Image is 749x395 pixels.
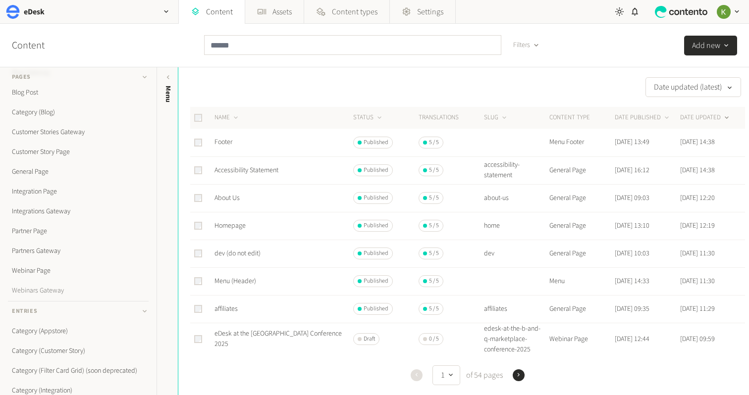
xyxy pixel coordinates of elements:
[429,249,439,258] span: 5 / 5
[429,166,439,175] span: 5 / 5
[8,162,149,182] a: General Page
[505,35,547,55] button: Filters
[645,77,741,97] button: Date updated (latest)
[684,36,737,55] button: Add new
[214,221,246,231] a: Homepage
[615,193,649,203] time: [DATE] 09:03
[24,6,45,18] h2: eDesk
[483,212,549,240] td: home
[432,365,460,385] button: 1
[8,221,149,241] a: Partner Page
[418,107,483,129] th: Translations
[364,138,388,147] span: Published
[549,129,614,156] td: Menu Footer
[429,194,439,202] span: 5 / 5
[353,113,383,123] button: STATUS
[8,261,149,281] a: Webinar Page
[680,137,715,147] time: [DATE] 14:38
[429,304,439,313] span: 5 / 5
[332,6,377,18] span: Content types
[429,335,439,344] span: 0 / 5
[12,38,67,53] h2: Content
[8,281,149,300] a: Webinars Gateway
[483,323,549,355] td: edesk-at-the-b-and-q-marketplace-conference-2025
[483,156,549,184] td: accessibility-statement
[8,201,149,221] a: Integrations Gateway
[680,334,715,344] time: [DATE] 09:59
[615,334,649,344] time: [DATE] 12:44
[8,321,149,341] a: Category (Appstore)
[8,142,149,162] a: Customer Story Page
[417,6,443,18] span: Settings
[364,304,388,313] span: Published
[8,341,149,361] a: Category (Customer Story)
[214,113,240,123] button: NAME
[549,184,614,212] td: General Page
[549,295,614,323] td: General Page
[8,83,149,102] a: Blog Post
[214,137,232,147] a: Footer
[680,221,715,231] time: [DATE] 12:19
[364,194,388,202] span: Published
[163,86,173,102] span: Menu
[8,122,149,142] a: Customer Stories Gateway
[429,138,439,147] span: 5 / 5
[12,307,37,316] span: Entries
[8,182,149,201] a: Integration Page
[680,193,715,203] time: [DATE] 12:20
[717,5,731,19] img: Keelin Terry
[214,329,342,349] a: eDesk at the [GEOGRAPHIC_DATA] Conference 2025
[364,335,375,344] span: Draft
[483,240,549,267] td: dev
[12,73,31,82] span: Pages
[214,193,240,203] a: About Us
[680,304,715,314] time: [DATE] 11:29
[214,248,261,258] a: dev (do not edit)
[549,267,614,295] td: Menu
[549,156,614,184] td: General Page
[680,276,715,286] time: [DATE] 11:30
[680,248,715,258] time: [DATE] 11:30
[429,277,439,286] span: 5 / 5
[364,166,388,175] span: Published
[615,165,649,175] time: [DATE] 16:12
[483,295,549,323] td: affiliates
[214,165,278,175] a: Accessibility Statement
[549,323,614,355] td: Webinar Page
[615,248,649,258] time: [DATE] 10:03
[549,212,614,240] td: General Page
[483,184,549,212] td: about-us
[8,361,149,381] a: Category (Filter Card Grid) (soon deprecated)
[615,304,649,314] time: [DATE] 09:35
[364,249,388,258] span: Published
[615,221,649,231] time: [DATE] 13:10
[615,113,671,123] button: DATE PUBLISHED
[464,369,503,381] span: of 54 pages
[214,304,238,314] a: affiliates
[549,240,614,267] td: General Page
[429,221,439,230] span: 5 / 5
[615,137,649,147] time: [DATE] 13:49
[680,165,715,175] time: [DATE] 14:38
[8,241,149,261] a: Partners Gateway
[364,277,388,286] span: Published
[680,113,731,123] button: DATE UPDATED
[364,221,388,230] span: Published
[214,276,256,286] a: Menu (Header)
[549,107,614,129] th: CONTENT TYPE
[615,276,649,286] time: [DATE] 14:33
[8,102,149,122] a: Category (Blog)
[484,113,508,123] button: SLUG
[513,40,530,50] span: Filters
[6,5,20,19] img: eDesk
